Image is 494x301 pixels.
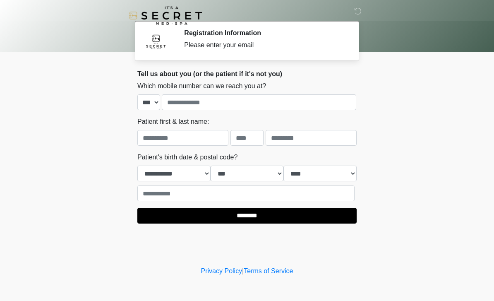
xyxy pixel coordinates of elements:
label: Patient's birth date & postal code? [137,152,237,162]
a: | [242,267,244,275]
label: Patient first & last name: [137,117,209,127]
img: Agent Avatar [144,29,168,54]
h2: Tell us about you (or the patient if it's not you) [137,70,357,78]
div: Please enter your email [184,40,344,50]
a: Terms of Service [244,267,293,275]
img: It's A Secret Med Spa Logo [129,6,202,25]
a: Privacy Policy [201,267,242,275]
h2: Registration Information [184,29,344,37]
label: Which mobile number can we reach you at? [137,81,266,91]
